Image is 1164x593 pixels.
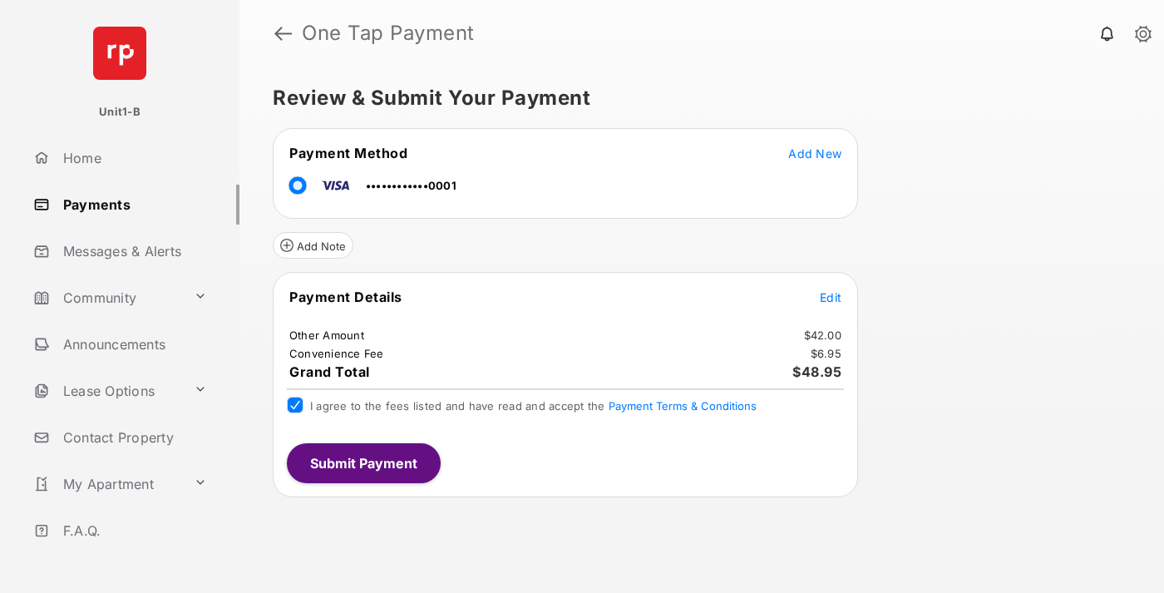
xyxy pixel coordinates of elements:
a: Payments [27,185,239,225]
a: F.A.Q. [27,511,239,551]
strong: One Tap Payment [302,23,475,43]
a: Community [27,278,187,318]
span: Edit [820,290,841,304]
span: Payment Method [289,145,407,161]
span: Grand Total [289,363,370,380]
span: Add New [788,146,841,161]
button: Add New [788,145,841,161]
span: I agree to the fees listed and have read and accept the [310,399,757,413]
td: $6.95 [810,346,842,361]
td: $42.00 [803,328,843,343]
span: $48.95 [792,363,841,380]
img: svg+xml;base64,PHN2ZyB4bWxucz0iaHR0cDovL3d3dy53My5vcmcvMjAwMC9zdmciIHdpZHRoPSI2NCIgaGVpZ2h0PSI2NC... [93,27,146,80]
button: Add Note [273,232,353,259]
h5: Review & Submit Your Payment [273,88,1117,108]
button: I agree to the fees listed and have read and accept the [609,399,757,413]
a: Home [27,138,239,178]
td: Convenience Fee [289,346,385,361]
a: My Apartment [27,464,187,504]
td: Other Amount [289,328,365,343]
span: Payment Details [289,289,402,305]
a: Messages & Alerts [27,231,239,271]
a: Contact Property [27,418,239,457]
button: Submit Payment [287,443,441,483]
button: Edit [820,289,841,305]
span: ••••••••••••0001 [366,179,456,192]
a: Lease Options [27,371,187,411]
a: Announcements [27,324,239,364]
p: Unit1-B [99,104,141,121]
